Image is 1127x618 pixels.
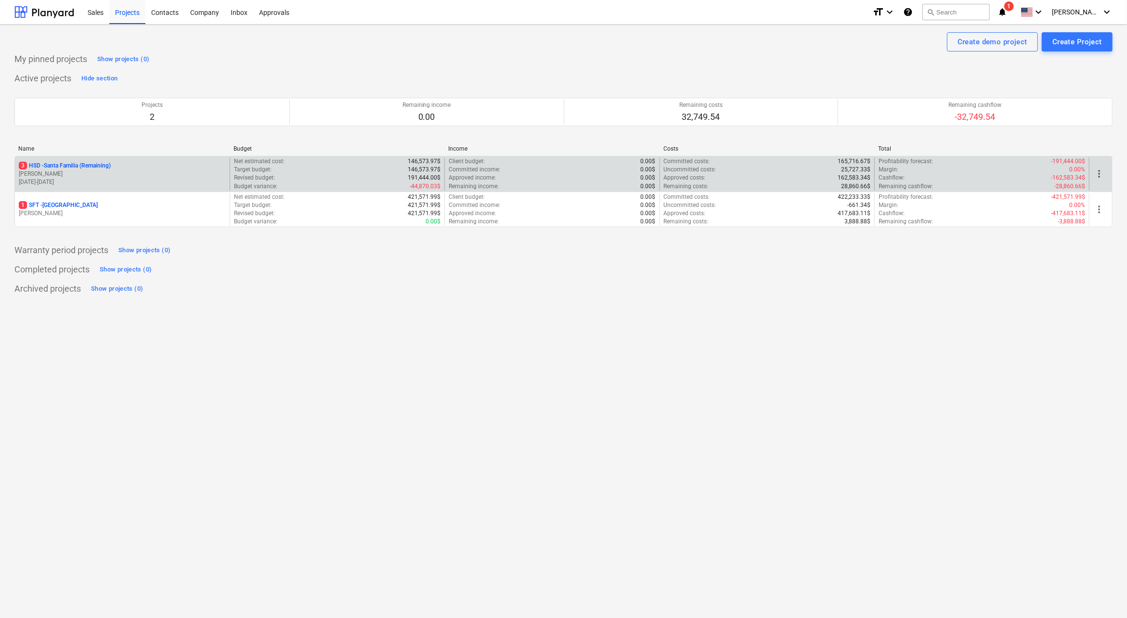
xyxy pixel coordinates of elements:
p: SFT - [GEOGRAPHIC_DATA] [19,201,98,209]
button: Show projects (0) [95,51,152,67]
div: Income [448,145,656,152]
p: Approved income : [449,209,496,218]
p: 0.00% [1069,201,1085,209]
p: Remaining income : [449,182,499,191]
p: Completed projects [14,264,90,275]
p: Approved costs : [664,209,706,218]
div: 1SFT -[GEOGRAPHIC_DATA][PERSON_NAME] [19,201,226,218]
p: Remaining cashflow [949,101,1002,109]
p: Profitability forecast : [879,193,933,201]
p: 0.00$ [641,201,656,209]
p: Remaining costs : [664,182,709,191]
div: Budget [233,145,441,152]
div: Name [18,145,226,152]
p: -32,749.54 [949,111,1002,123]
p: 0.00$ [641,209,656,218]
p: 146,573.97$ [408,157,440,166]
p: 0.00$ [641,182,656,191]
p: 0.00% [1069,166,1085,174]
p: Remaining costs [679,101,723,109]
p: -191,444.00$ [1051,157,1085,166]
p: Client budget : [449,193,485,201]
p: Revised budget : [234,174,275,182]
p: Net estimated cost : [234,193,285,201]
p: 32,749.54 [679,111,723,123]
p: Remaining cashflow : [879,182,933,191]
span: 1 [1004,1,1014,11]
p: Remaining costs : [664,218,709,226]
button: Search [922,4,990,20]
div: Show projects (0) [100,264,152,275]
p: -417,683.11$ [1051,209,1085,218]
p: Revised budget : [234,209,275,218]
p: Warranty period projects [14,245,108,256]
p: Target budget : [234,166,272,174]
button: Show projects (0) [89,281,145,296]
p: 146,573.97$ [408,166,440,174]
p: 28,860.66$ [841,182,870,191]
p: Net estimated cost : [234,157,285,166]
span: [PERSON_NAME] [1052,8,1100,16]
p: Approved income : [449,174,496,182]
p: Committed costs : [664,193,710,201]
p: 25,727.33$ [841,166,870,174]
p: 421,571.99$ [408,201,440,209]
p: 3,888.88$ [844,218,870,226]
div: Costs [663,145,871,152]
p: 0.00$ [641,193,656,201]
div: Show projects (0) [118,245,170,256]
p: -162,583.34$ [1051,174,1085,182]
span: search [927,8,934,16]
p: Active projects [14,73,71,84]
p: Target budget : [234,201,272,209]
p: Approved costs : [664,174,706,182]
p: -28,860.66$ [1054,182,1085,191]
button: Show projects (0) [97,262,154,277]
p: 165,716.67$ [838,157,870,166]
p: 0.00 [402,111,451,123]
div: Total [878,145,1086,152]
p: -661.34$ [847,201,870,209]
div: Show projects (0) [97,54,149,65]
p: 421,571.99$ [408,193,440,201]
button: Hide section [79,71,120,86]
p: Uncommitted costs : [664,201,716,209]
p: 191,444.00$ [408,174,440,182]
p: Committed income : [449,166,500,174]
p: Uncommitted costs : [664,166,716,174]
p: Margin : [879,166,898,174]
i: notifications [997,6,1007,18]
div: Create Project [1052,36,1102,48]
span: more_vert [1093,168,1105,180]
p: 0.00$ [426,218,440,226]
i: keyboard_arrow_down [884,6,895,18]
p: Cashflow : [879,209,905,218]
button: Create Project [1042,32,1113,51]
p: Budget variance : [234,218,277,226]
div: Widget de chat [1079,572,1127,618]
p: Projects [142,101,163,109]
p: Remaining income [402,101,451,109]
p: 0.00$ [641,174,656,182]
p: Cashflow : [879,174,905,182]
p: 0.00$ [641,218,656,226]
p: Profitability forecast : [879,157,933,166]
i: Knowledge base [903,6,913,18]
p: 162,583.34$ [838,174,870,182]
p: 0.00$ [641,166,656,174]
div: Hide section [81,73,117,84]
p: Committed income : [449,201,500,209]
p: Archived projects [14,283,81,295]
p: 2 [142,111,163,123]
p: Remaining income : [449,218,499,226]
p: 0.00$ [641,157,656,166]
p: Margin : [879,201,898,209]
p: Budget variance : [234,182,277,191]
p: Client budget : [449,157,485,166]
p: My pinned projects [14,53,87,65]
span: 1 [19,201,27,209]
i: format_size [872,6,884,18]
p: [PERSON_NAME] [19,209,226,218]
div: Create demo project [958,36,1027,48]
button: Show projects (0) [116,243,173,258]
